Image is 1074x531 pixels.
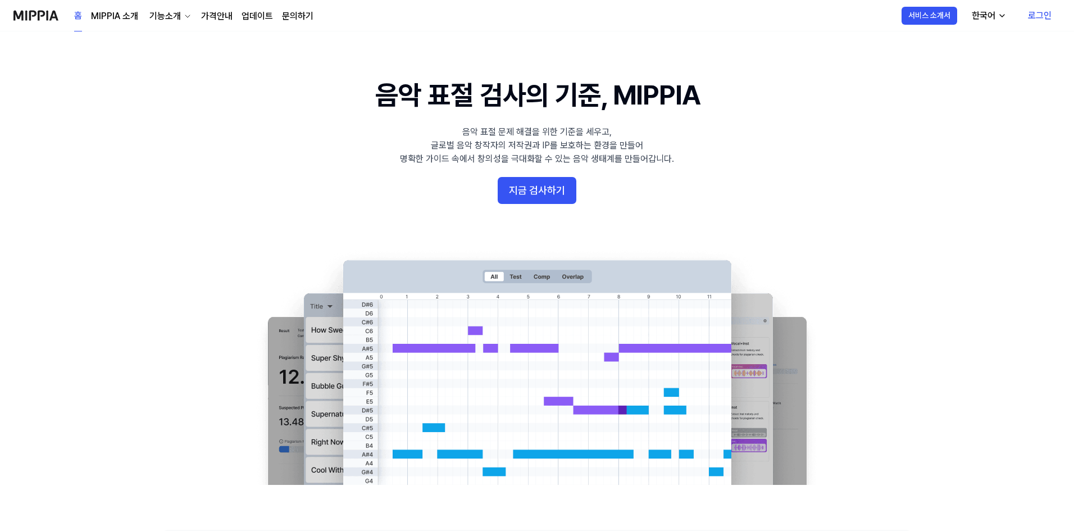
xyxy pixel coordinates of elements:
[242,10,273,23] a: 업데이트
[147,10,183,23] div: 기능소개
[282,10,313,23] a: 문의하기
[201,10,233,23] a: 가격안내
[147,10,192,23] button: 기능소개
[74,1,82,31] a: 홈
[963,4,1013,27] button: 한국어
[245,249,829,485] img: main Image
[902,7,957,25] button: 서비스 소개서
[375,76,699,114] h1: 음악 표절 검사의 기준, MIPPIA
[400,125,674,166] div: 음악 표절 문제 해결을 위한 기준을 세우고, 글로벌 음악 창작자의 저작권과 IP를 보호하는 환경을 만들어 명확한 가이드 속에서 창의성을 극대화할 수 있는 음악 생태계를 만들어...
[970,9,998,22] div: 한국어
[91,10,138,23] a: MIPPIA 소개
[498,177,576,204] button: 지금 검사하기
